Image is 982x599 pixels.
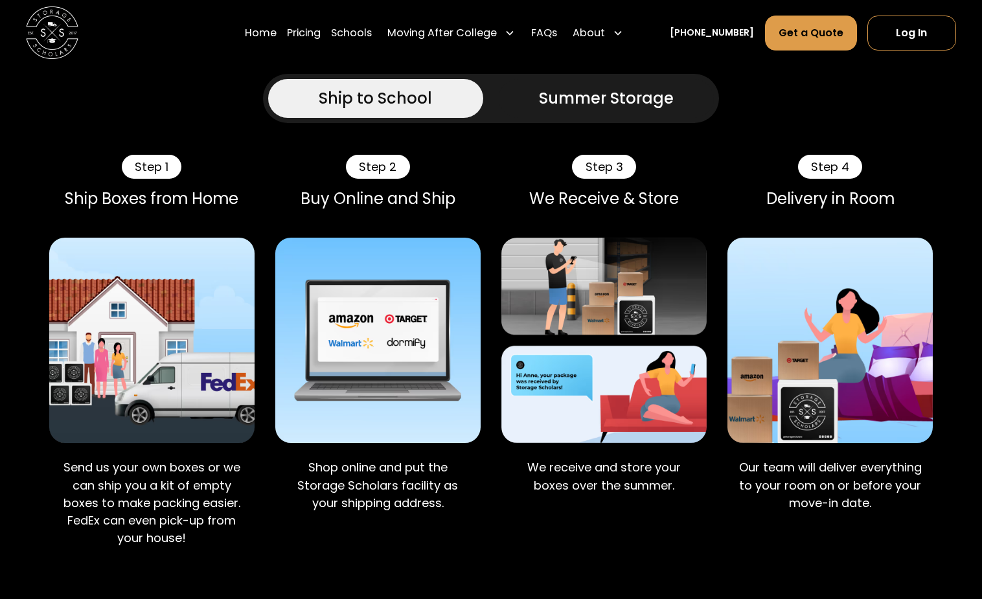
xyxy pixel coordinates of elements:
div: We Receive & Store [501,189,707,208]
div: Step 3 [572,155,635,179]
a: Log In [867,15,956,50]
a: Pricing [287,14,321,51]
a: Schools [331,14,372,51]
div: Step 4 [798,155,862,179]
div: Ship to School [319,87,432,110]
div: About [573,25,605,40]
div: Summer Storage [539,87,674,110]
div: About [567,14,628,51]
div: Moving After College [387,25,497,40]
a: Get a Quote [765,15,857,50]
div: Moving After College [382,14,520,51]
div: Ship Boxes from Home [49,189,255,208]
div: Delivery in Room [727,189,933,208]
img: Storage Scholars main logo [26,6,78,59]
p: Shop online and put the Storage Scholars facility as your shipping address. [286,458,470,512]
p: Send us your own boxes or we can ship you a kit of empty boxes to make packing easier. FedEx can ... [60,458,244,547]
div: Buy Online and Ship [275,189,481,208]
p: We receive and store your boxes over the summer. [512,458,696,493]
div: Step 2 [346,155,409,179]
a: Home [245,14,277,51]
a: [PHONE_NUMBER] [670,26,754,40]
div: Step 1 [122,155,181,179]
a: FAQs [531,14,557,51]
p: Our team will deliver everything to your room on or before your move-in date. [738,458,922,512]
